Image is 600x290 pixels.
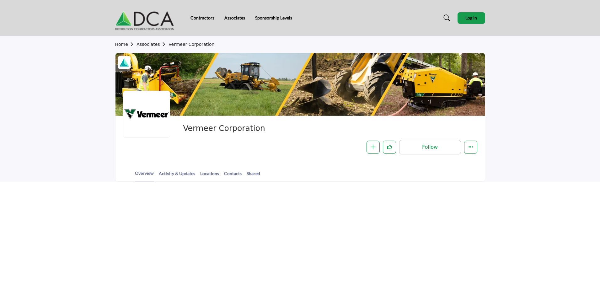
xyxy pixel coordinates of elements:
[399,140,461,154] button: Follow
[224,170,242,181] a: Contacts
[158,170,196,181] a: Activity & Updates
[255,15,292,20] a: Sponsorship Levels
[458,12,485,24] button: Log In
[120,58,129,67] img: Platinum Sponsors
[465,15,477,20] span: Log In
[183,123,324,134] span: Vermeer Corporation
[437,13,454,23] a: Search
[464,141,477,154] button: More details
[115,42,137,47] a: Home
[115,5,177,30] img: site Logo
[135,170,154,181] a: Overview
[169,42,214,47] a: Vermeer Corporation
[246,170,260,181] a: Shared
[200,170,219,181] a: Locations
[137,42,169,47] a: Associates
[224,15,245,20] a: Associates
[190,15,214,20] a: Contractors
[383,141,396,154] button: Like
